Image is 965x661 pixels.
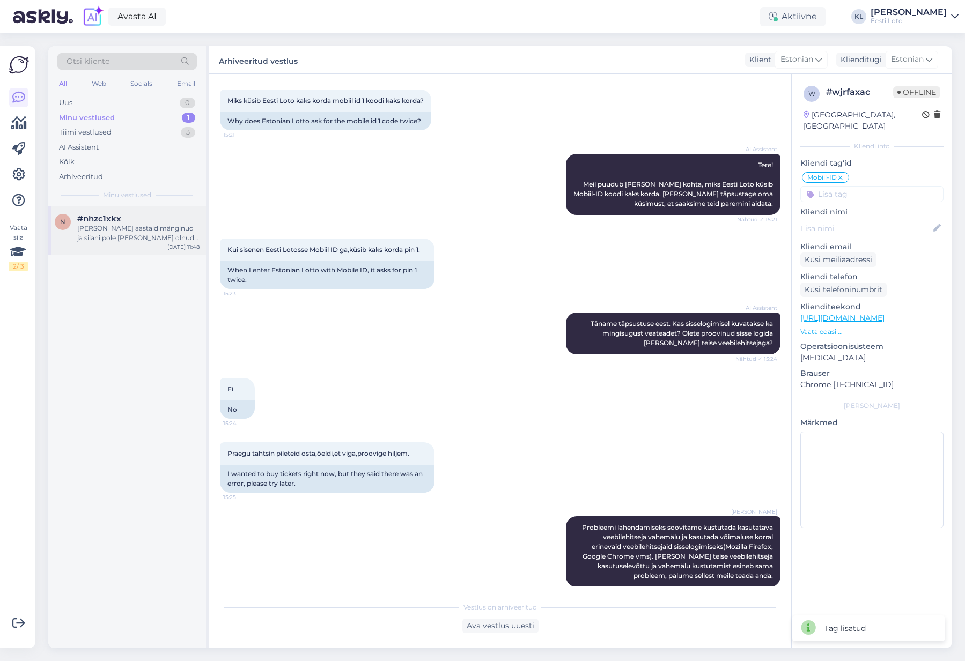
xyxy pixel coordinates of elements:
[128,77,154,91] div: Socials
[220,400,255,419] div: No
[223,289,263,298] span: 15:23
[804,109,922,132] div: [GEOGRAPHIC_DATA], [GEOGRAPHIC_DATA]
[800,186,944,202] input: Lisa tag
[59,98,72,108] div: Uus
[219,53,298,67] label: Arhiveeritud vestlus
[77,214,121,224] span: #nhzc1xkx
[760,7,826,26] div: Aktiivne
[735,355,777,363] span: Nähtud ✓ 15:24
[807,174,837,181] span: Mobiil-ID
[167,243,200,251] div: [DATE] 11:48
[108,8,166,26] a: Avasta AI
[800,271,944,283] p: Kliendi telefon
[59,172,103,182] div: Arhiveeritud
[780,54,813,65] span: Estonian
[227,385,233,393] span: Ei
[891,54,924,65] span: Estonian
[60,218,65,226] span: n
[9,55,29,75] img: Askly Logo
[737,216,777,224] span: Nähtud ✓ 15:21
[9,262,28,271] div: 2 / 3
[808,90,815,98] span: w
[800,401,944,411] div: [PERSON_NAME]
[800,301,944,313] p: Klienditeekond
[223,419,263,427] span: 15:24
[9,223,28,271] div: Vaata siia
[800,158,944,169] p: Kliendi tag'id
[220,465,434,493] div: I wanted to buy tickets right now, but they said there was an error, please try later.
[800,142,944,151] div: Kliendi info
[800,206,944,218] p: Kliendi nimi
[800,313,885,323] a: [URL][DOMAIN_NAME]
[851,9,866,24] div: KL
[871,17,947,25] div: Eesti Loto
[223,493,263,501] span: 15:25
[59,113,115,123] div: Minu vestlused
[223,131,263,139] span: 15:21
[836,54,882,65] div: Klienditugi
[59,127,112,138] div: Tiimi vestlused
[893,86,940,98] span: Offline
[103,190,151,200] span: Minu vestlused
[591,320,775,347] span: Täname täpsustuse eest. Kas sisselogimisel kuvatakse ka mingisugust veateadet? Olete proovinud si...
[871,8,947,17] div: [PERSON_NAME]
[824,623,866,634] div: Tag lisatud
[800,241,944,252] p: Kliendi email
[731,508,777,516] span: [PERSON_NAME]
[59,142,99,153] div: AI Assistent
[82,5,104,28] img: explore-ai
[800,379,944,390] p: Chrome [TECHNICAL_ID]
[801,222,931,234] input: Lisa nimi
[182,113,195,123] div: 1
[573,161,775,207] span: Tere! Meil puudub [PERSON_NAME] kohta, miks Eesti Loto küsib Mobiil-ID koodi kaks korda. [PERSON_...
[800,327,944,337] p: Vaata edasi ...
[220,112,431,130] div: Why does Estonian Lotto ask for the mobile id 1 code twice?
[67,56,109,67] span: Otsi kliente
[181,127,195,138] div: 3
[463,603,537,612] span: Vestlus on arhiveeritud
[57,77,69,91] div: All
[800,252,876,267] div: Küsi meiliaadressi
[227,449,409,457] span: Praegu tahtsin pileteid osta,öeldi,et viga,proovige hiljem.
[800,283,887,297] div: Küsi telefoninumbrit
[582,523,775,580] span: Probleemi lahendamiseks soovitame kustutada kasutatava veebilehitseja vahemälu ja kasutada võimal...
[737,145,777,153] span: AI Assistent
[800,341,944,352] p: Operatsioonisüsteem
[800,352,944,363] p: [MEDICAL_DATA]
[737,304,777,312] span: AI Assistent
[745,54,771,65] div: Klient
[180,98,195,108] div: 0
[826,86,893,99] div: # wjrfaxac
[871,8,959,25] a: [PERSON_NAME]Eesti Loto
[59,157,75,167] div: Kõik
[77,224,200,243] div: [PERSON_NAME] aastaid mänginud ja siiani pole [PERSON_NAME] olnud. Igasuguste pettuste pärast tek...
[220,261,434,289] div: When I enter Estonian Lotto with Mobile ID, it asks for pin 1 twice.
[90,77,108,91] div: Web
[227,96,424,105] span: Miks küsib Eesti Loto kaks korda mobiil id 1 koodi kaks korda?
[800,368,944,379] p: Brauser
[175,77,197,91] div: Email
[800,417,944,428] p: Märkmed
[227,246,420,254] span: Kui sisenen Eesti Lotosse Mobiil ID ga,küsib kaks korda pin 1.
[462,619,539,633] div: Ava vestlus uuesti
